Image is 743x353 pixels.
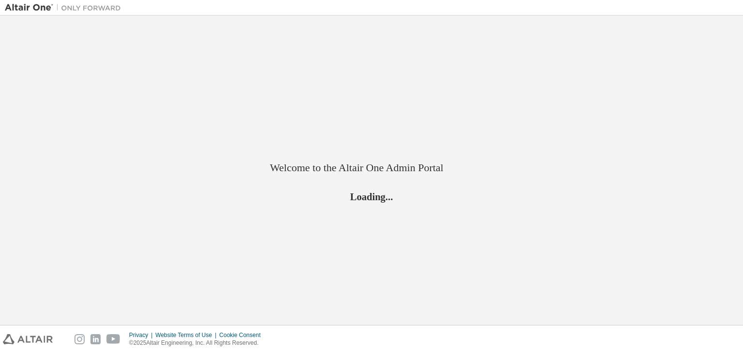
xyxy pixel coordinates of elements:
[3,334,53,344] img: altair_logo.svg
[5,3,126,13] img: Altair One
[129,331,155,339] div: Privacy
[270,191,473,203] h2: Loading...
[155,331,219,339] div: Website Terms of Use
[74,334,85,344] img: instagram.svg
[90,334,101,344] img: linkedin.svg
[270,161,473,175] h2: Welcome to the Altair One Admin Portal
[129,339,267,347] p: © 2025 Altair Engineering, Inc. All Rights Reserved.
[219,331,266,339] div: Cookie Consent
[106,334,120,344] img: youtube.svg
